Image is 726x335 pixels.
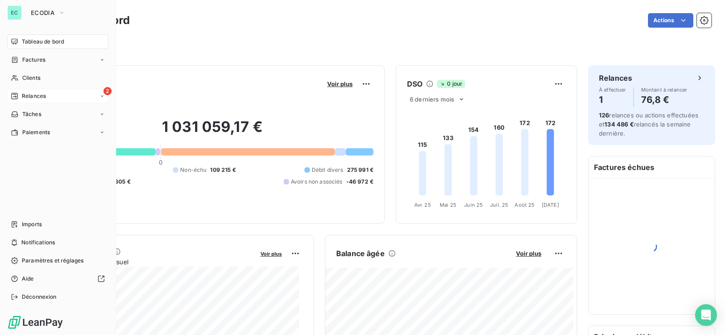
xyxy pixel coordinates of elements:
span: Notifications [21,238,55,247]
span: Tableau de bord [22,38,64,46]
h4: 76,8 € [641,92,687,107]
div: Open Intercom Messenger [695,304,717,326]
span: Tâches [22,110,41,118]
h2: 1 031 059,17 € [51,118,373,145]
tspan: Août 25 [515,202,535,208]
span: Montant à relancer [641,87,687,92]
button: Voir plus [258,249,285,257]
h6: DSO [407,78,422,89]
span: Voir plus [327,80,353,87]
span: Non-échu [180,166,206,174]
span: 0 jour [437,80,465,88]
span: Débit divers [312,166,343,174]
span: ECODIA [31,9,54,16]
button: Actions [648,13,693,28]
span: Paiements [22,128,50,136]
img: Logo LeanPay [7,315,64,330]
tspan: Juil. 25 [490,202,508,208]
span: Déconnexion [22,293,57,301]
h6: Balance âgée [336,248,385,259]
span: Chiffre d'affaires mensuel [51,257,254,267]
span: relances ou actions effectuées et relancés la semaine dernière. [599,112,698,137]
span: Aide [22,275,34,283]
span: Paramètres et réglages [22,257,83,265]
tspan: Avr. 25 [414,202,431,208]
span: Avoirs non associés [291,178,343,186]
span: Relances [22,92,46,100]
span: 6 derniers mois [410,96,454,103]
span: Clients [22,74,40,82]
span: Imports [22,220,42,228]
span: À effectuer [599,87,626,92]
div: EC [7,5,22,20]
a: Aide [7,272,108,286]
h4: 1 [599,92,626,107]
span: -46 972 € [346,178,373,186]
tspan: Mai 25 [440,202,456,208]
span: 0 [159,159,162,166]
button: Voir plus [513,249,544,257]
tspan: Juin 25 [464,202,483,208]
span: Factures [22,56,45,64]
span: 126 [599,112,609,119]
h6: Relances [599,73,632,83]
span: 109 215 € [210,166,235,174]
span: Voir plus [260,251,282,257]
span: 2 [103,87,112,95]
tspan: [DATE] [542,202,559,208]
h6: Factures échues [589,156,715,178]
button: Voir plus [324,80,355,88]
span: Voir plus [516,250,541,257]
span: 134 486 € [604,121,633,128]
span: 275 991 € [347,166,373,174]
